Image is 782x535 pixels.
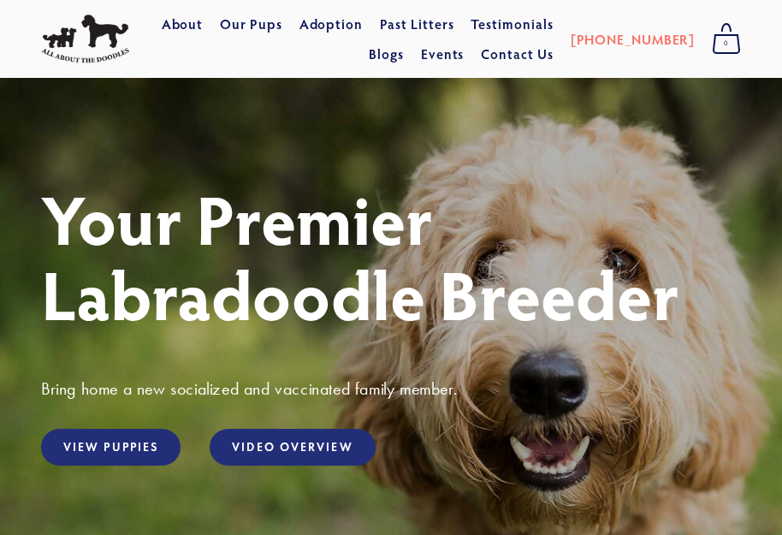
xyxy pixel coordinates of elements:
a: View Puppies [41,429,181,466]
span: 0 [712,33,741,55]
a: 0 items in cart [703,18,749,61]
a: Past Litters [380,15,454,33]
a: Our Pups [220,9,282,39]
a: Events [421,39,465,70]
a: Video Overview [210,429,375,466]
img: All About The Doodles [41,15,129,63]
a: Testimonials [471,9,554,39]
a: Adoption [299,9,364,39]
h1: Your Premier Labradoodle Breeder [41,181,741,331]
a: Contact Us [481,39,554,70]
h3: Bring home a new socialized and vaccinated family member. [41,377,741,400]
a: About [162,9,204,39]
a: [PHONE_NUMBER] [571,24,695,55]
a: Blogs [369,39,404,70]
